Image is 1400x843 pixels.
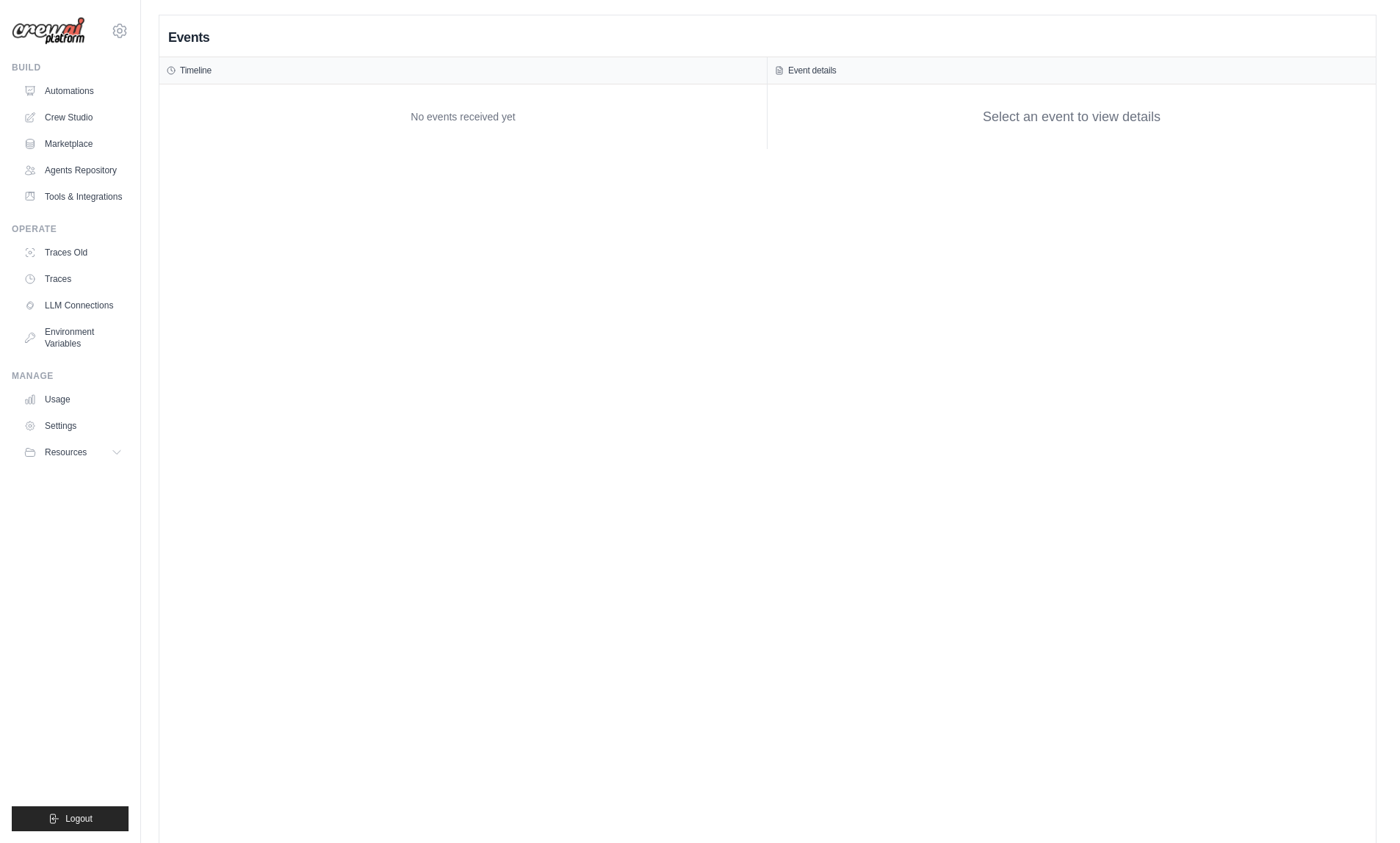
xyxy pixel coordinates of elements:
[45,446,87,458] span: Resources
[12,370,129,382] div: Manage
[18,320,129,355] a: Environment Variables
[12,62,129,73] div: Build
[65,813,93,825] span: Logout
[12,223,129,235] div: Operate
[18,441,129,464] button: Resources
[168,27,209,48] h2: Events
[18,132,129,156] a: Marketplace
[983,107,1161,127] div: Select an event to view details
[167,92,759,142] div: No events received yet
[788,65,837,76] h3: Event details
[18,241,129,264] a: Traces Old
[18,414,129,438] a: Settings
[18,159,129,182] a: Agents Repository
[180,65,212,76] h3: Timeline
[12,806,129,831] button: Logout
[18,294,129,317] a: LLM Connections
[18,388,129,411] a: Usage
[12,17,85,46] img: Logo
[18,79,129,103] a: Automations
[18,185,129,209] a: Tools & Integrations
[18,106,129,129] a: Crew Studio
[18,267,129,291] a: Traces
